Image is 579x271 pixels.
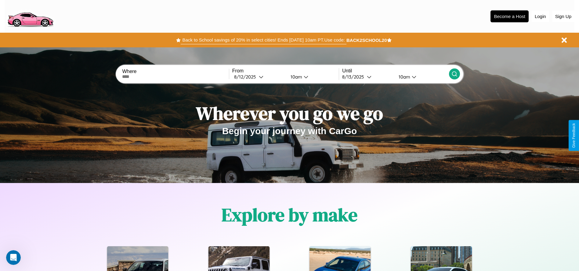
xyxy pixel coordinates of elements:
[396,74,412,80] div: 10am
[572,123,576,148] div: Give Feedback
[5,3,56,28] img: logo
[181,36,346,44] button: Back to School savings of 20% in select cities! Ends [DATE] 10am PT.Use code:
[234,74,259,80] div: 8 / 12 / 2025
[222,202,357,227] h1: Explore by make
[490,10,529,22] button: Become a Host
[232,68,339,74] label: From
[394,74,449,80] button: 10am
[286,74,339,80] button: 10am
[6,250,21,265] iframe: Intercom live chat
[232,74,286,80] button: 8/12/2025
[288,74,304,80] div: 10am
[346,38,387,43] b: BACK2SCHOOL20
[342,74,367,80] div: 8 / 13 / 2025
[532,11,549,22] button: Login
[552,11,574,22] button: Sign Up
[122,69,229,74] label: Where
[342,68,449,74] label: Until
